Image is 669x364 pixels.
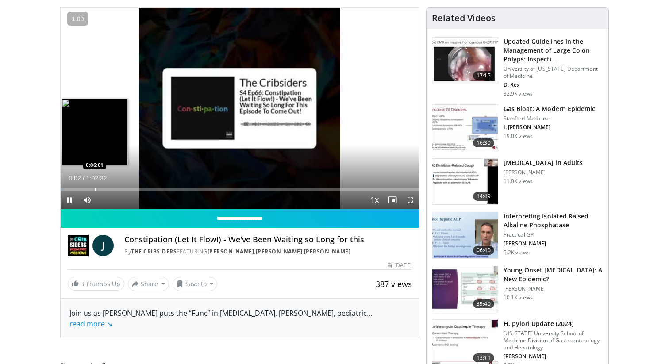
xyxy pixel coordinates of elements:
[69,319,112,329] a: read more ↘
[388,261,411,269] div: [DATE]
[504,81,603,88] p: D. Rex
[504,90,533,97] p: 32.9K views
[432,212,498,258] img: 6a4ee52d-0f16-480d-a1b4-8187386ea2ed.150x105_q85_crop-smart_upscale.jpg
[432,158,603,205] a: 14:49 [MEDICAL_DATA] in Adults [PERSON_NAME] 11.0K views
[69,308,372,329] span: ...
[432,159,498,205] img: 11950cd4-d248-4755-8b98-ec337be04c84.150x105_q85_crop-smart_upscale.jpg
[504,169,583,176] p: [PERSON_NAME]
[504,133,533,140] p: 19.0K views
[131,248,177,255] a: The Cribsiders
[432,266,498,312] img: b23cd043-23fa-4b3f-b698-90acdd47bf2e.150x105_q85_crop-smart_upscale.jpg
[208,248,254,255] a: [PERSON_NAME]
[504,115,596,122] p: Stanford Medicine
[504,37,603,64] h3: Updated Guidelines in the Management of Large Colon Polyps: Inspecti…
[256,248,303,255] a: [PERSON_NAME]
[304,248,351,255] a: [PERSON_NAME]
[504,231,603,238] p: Practical GP
[61,188,419,191] div: Progress Bar
[473,138,494,147] span: 16:30
[124,235,412,245] h4: Constipation (Let It Flow!) - We've Been Waiting so Long for this
[432,212,603,259] a: 06:40 Interpreting Isolated Raised Alkaline Phosphatase Practical GP [PERSON_NAME] 5.2K views
[173,277,218,291] button: Save to
[366,191,384,209] button: Playback Rate
[504,65,603,80] p: University of [US_STATE] Department of Medicine
[68,235,89,256] img: The Cribsiders
[62,99,128,165] img: image.jpeg
[432,104,603,151] a: 16:30 Gas Bloat: A Modern Epidemic Stanford Medicine I. [PERSON_NAME] 19.0K views
[432,105,498,151] img: 480ec31d-e3c1-475b-8289-0a0659db689a.150x105_q85_crop-smart_upscale.jpg
[61,191,78,209] button: Pause
[384,191,401,209] button: Enable picture-in-picture mode
[432,13,496,23] h4: Related Videos
[504,178,533,185] p: 11.0K views
[61,8,419,209] video-js: Video Player
[92,235,114,256] a: J
[504,285,603,292] p: [PERSON_NAME]
[432,38,498,84] img: dfcfcb0d-b871-4e1a-9f0c-9f64970f7dd8.150x105_q85_crop-smart_upscale.jpg
[86,175,107,182] span: 1:02:32
[504,104,596,113] h3: Gas Bloat: A Modern Epidemic
[68,277,124,291] a: 3 Thumbs Up
[504,212,603,230] h3: Interpreting Isolated Raised Alkaline Phosphatase
[432,266,603,313] a: 39:40 Young Onset [MEDICAL_DATA]: A New Epidemic? [PERSON_NAME] 10.1K views
[504,249,530,256] p: 5.2K views
[504,124,596,131] p: I. [PERSON_NAME]
[473,192,494,201] span: 14:49
[69,308,410,329] div: Join us as [PERSON_NAME] puts the “Func” in [MEDICAL_DATA]. [PERSON_NAME], pediatric
[432,37,603,97] a: 17:15 Updated Guidelines in the Management of Large Colon Polyps: Inspecti… University of [US_STA...
[473,299,494,308] span: 39:40
[504,240,603,247] p: [PERSON_NAME]
[504,294,533,301] p: 10.1K views
[81,280,84,288] span: 3
[504,353,603,360] p: [PERSON_NAME]
[504,330,603,351] p: [US_STATE] University School of Medicine Division of Gastroenterology and Hepatology
[376,279,412,289] span: 387 views
[78,191,96,209] button: Mute
[504,266,603,284] h3: Young Onset [MEDICAL_DATA]: A New Epidemic?
[473,353,494,362] span: 13:11
[473,246,494,255] span: 06:40
[401,191,419,209] button: Fullscreen
[504,319,603,328] h3: H. pylori Update (2024)
[128,277,169,291] button: Share
[69,175,81,182] span: 0:02
[83,175,85,182] span: /
[504,158,583,167] h3: [MEDICAL_DATA] in Adults
[124,248,412,256] div: By FEATURING , ,
[473,71,494,80] span: 17:15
